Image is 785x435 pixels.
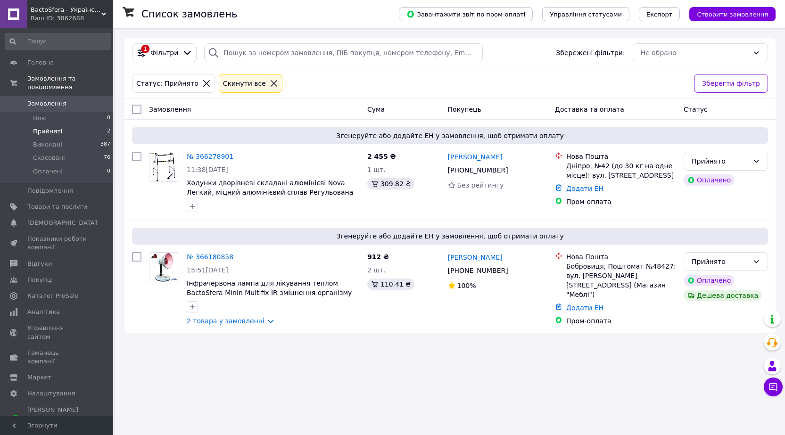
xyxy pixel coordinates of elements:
[33,127,62,136] span: Прийняті
[187,279,352,306] a: Інфрачервона лампа для лікування теплом BactoSfera Minin Multifix IR зміцнення організму та імуні...
[646,11,673,18] span: Експорт
[5,33,111,50] input: Пошук
[204,43,483,62] input: Пошук за номером замовлення, ПІБ покупця, номером телефону, Email, номером накладної
[684,290,762,301] div: Дешева доставка
[446,164,510,177] div: [PHONE_NUMBER]
[566,262,676,299] div: Бобровиця, Поштомат №48427: вул. [PERSON_NAME][STREET_ADDRESS] (Магазин "Меблі")
[566,152,676,161] div: Нова Пошта
[187,253,233,261] a: № 366180858
[136,131,764,140] span: Згенеруйте або додайте ЕН у замовлення, щоб отримати оплату
[457,181,504,189] span: Без рейтингу
[684,174,735,186] div: Оплачено
[446,264,510,277] div: [PHONE_NUMBER]
[27,308,60,316] span: Аналітика
[27,58,54,67] span: Головна
[107,127,110,136] span: 2
[702,78,760,89] span: Зберегти фільтр
[149,152,179,182] a: Фото товару
[639,7,680,21] button: Експорт
[399,7,533,21] button: Завантажити звіт по пром-оплаті
[555,106,624,113] span: Доставка та оплата
[141,8,237,20] h1: Список замовлень
[680,10,776,17] a: Створити замовлення
[149,152,179,181] img: Фото товару
[566,316,676,326] div: Пром-оплата
[31,6,101,14] span: BactoSfera - Український виробник кварцових і бактерицидних ламп
[27,187,73,195] span: Повідомлення
[33,154,65,162] span: Скасовані
[107,114,110,123] span: 0
[107,167,110,176] span: 0
[448,152,503,162] a: [PERSON_NAME]
[367,178,414,189] div: 309.82 ₴
[406,10,525,18] span: Завантажити звіт по пром-оплаті
[550,11,622,18] span: Управління статусами
[692,156,749,166] div: Прийнято
[136,231,764,241] span: Згенеруйте або додайте ЕН у замовлення, щоб отримати оплату
[27,373,51,382] span: Маркет
[367,266,386,274] span: 2 шт.
[566,197,676,206] div: Пром-оплата
[367,106,385,113] span: Cума
[448,106,481,113] span: Покупець
[367,279,414,290] div: 110.41 ₴
[27,203,87,211] span: Товари та послуги
[134,78,200,89] div: Статус: Прийнято
[104,154,110,162] span: 76
[684,275,735,286] div: Оплачено
[566,161,676,180] div: Дніпро, №42 (до 30 кг на одне місце): вул. [STREET_ADDRESS]
[556,48,625,57] span: Збережені фільтри:
[27,324,87,341] span: Управління сайтом
[692,256,749,267] div: Прийнято
[149,106,191,113] span: Замовлення
[448,253,503,262] a: [PERSON_NAME]
[367,166,386,173] span: 1 шт.
[694,74,768,93] button: Зберегти фільтр
[641,48,749,58] div: Не обрано
[27,349,87,366] span: Гаманець компанії
[689,7,776,21] button: Створити замовлення
[764,378,783,396] button: Чат з покупцем
[33,167,63,176] span: Оплачені
[221,78,268,89] div: Cкинути все
[187,153,233,160] a: № 366278901
[187,317,264,325] a: 2 товара у замовленні
[150,48,178,57] span: Фільтри
[684,106,708,113] span: Статус
[33,140,62,149] span: Виконані
[697,11,768,18] span: Створити замовлення
[187,179,353,205] a: Ходунки дворівневі складані алюмінієві Nova Легкий, міцний алюмінієвий сплав Регульована висота
[149,253,179,281] img: Фото товару
[367,153,396,160] span: 2 455 ₴
[27,406,87,432] span: [PERSON_NAME] та рахунки
[542,7,629,21] button: Управління статусами
[27,219,97,227] span: [DEMOGRAPHIC_DATA]
[27,74,113,91] span: Замовлення та повідомлення
[149,252,179,282] a: Фото товару
[31,14,113,23] div: Ваш ID: 3862688
[566,185,603,192] a: Додати ЕН
[566,252,676,262] div: Нова Пошта
[27,276,53,284] span: Покупці
[187,266,228,274] span: 15:51[DATE]
[27,389,75,398] span: Налаштування
[27,99,66,108] span: Замовлення
[367,253,389,261] span: 912 ₴
[457,282,476,289] span: 100%
[187,166,228,173] span: 11:38[DATE]
[100,140,110,149] span: 387
[27,260,52,268] span: Відгуки
[566,304,603,312] a: Додати ЕН
[27,235,87,252] span: Показники роботи компанії
[33,114,47,123] span: Нові
[27,292,78,300] span: Каталог ProSale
